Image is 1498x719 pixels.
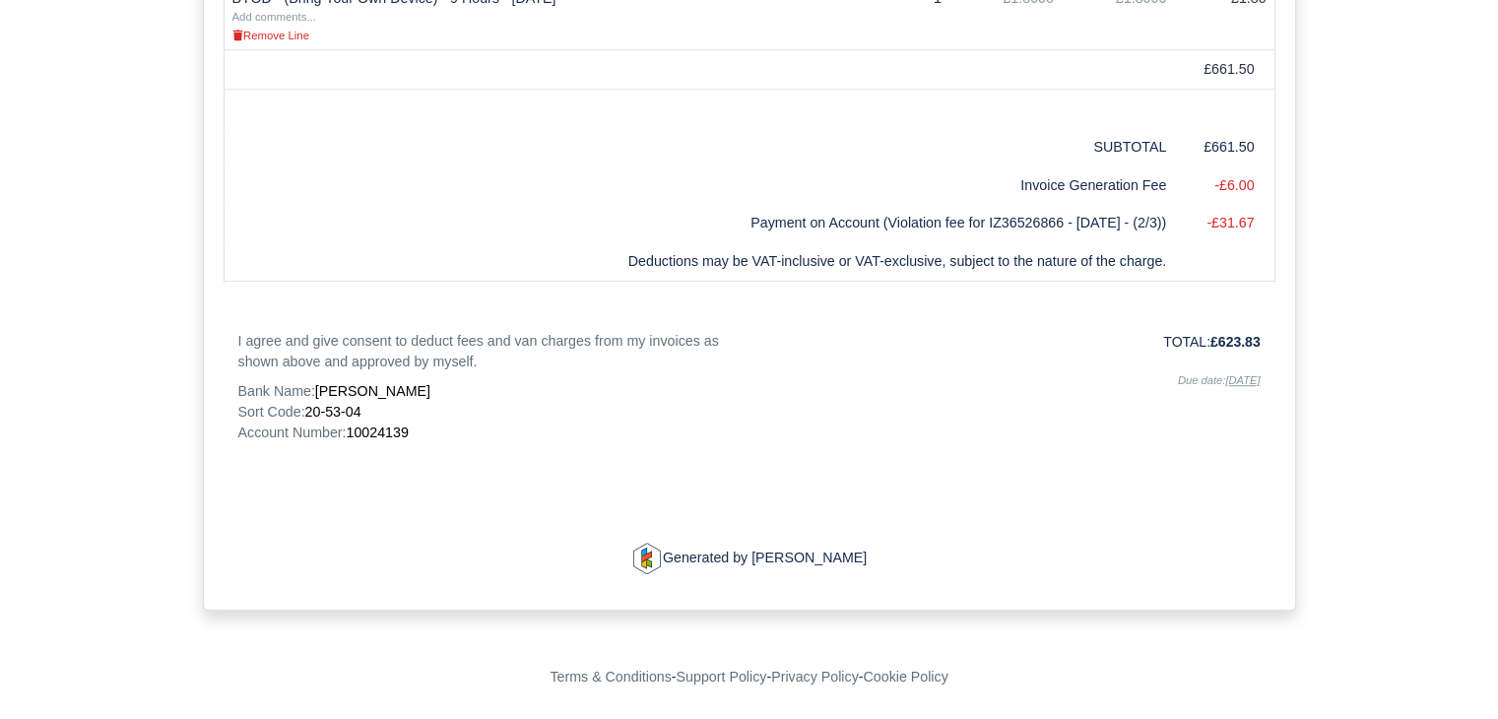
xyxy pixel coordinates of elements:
[238,402,735,423] p: Sort Code:
[238,381,735,402] p: Bank Name:
[1178,374,1261,386] i: Due date:
[1174,166,1274,205] td: -£6.00
[224,242,1174,281] td: Deductions may be VAT-inclusive or VAT-exclusive, subject to the nature of the charge.
[238,423,735,443] p: Account Number:
[771,669,859,685] a: Privacy Policy
[1174,204,1274,242] td: -£31.67
[346,425,408,440] span: 10024139
[863,669,947,685] a: Cookie Policy
[238,331,735,373] p: I agree and give consent to deduct fees and van charges from my invoices as shown above and appro...
[232,8,316,24] a: Add comments...
[232,30,309,41] small: Remove Line
[677,669,767,685] a: Support Policy
[188,666,1311,688] div: - - -
[232,11,316,23] small: Add comments...
[224,166,1174,205] td: Invoice Generation Fee
[1400,624,1498,719] iframe: Chat Widget
[232,27,309,42] a: Remove Line
[1174,50,1274,90] td: £661.50
[1174,128,1274,166] td: £661.50
[315,383,430,399] span: [PERSON_NAME]
[305,404,361,420] span: 20-53-04
[550,669,671,685] a: Terms & Conditions
[764,331,1261,353] p: TOTAL:
[238,543,1261,574] p: Generated by [PERSON_NAME]
[1225,374,1260,386] u: [DATE]
[224,204,1174,242] td: Payment on Account (Violation fee for IZ36526866 - [DATE] - (2/3))
[1210,334,1261,350] strong: £623.83
[1062,128,1174,166] td: SUBTOTAL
